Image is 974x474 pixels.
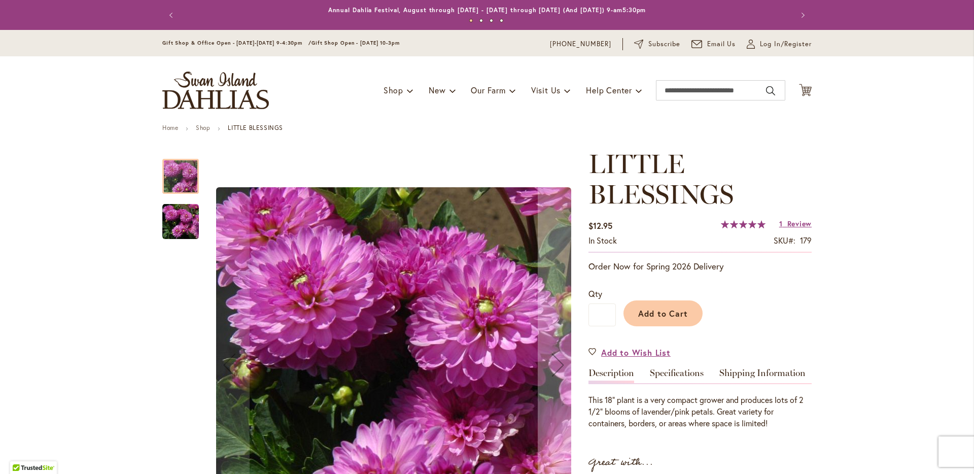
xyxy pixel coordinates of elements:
strong: Great with... [588,454,653,471]
a: Email Us [691,39,736,49]
a: Add to Wish List [588,347,671,358]
button: 3 of 4 [490,19,493,22]
span: Our Farm [471,85,505,95]
span: Add to Cart [638,308,688,319]
span: Email Us [707,39,736,49]
span: Gift Shop & Office Open - [DATE]-[DATE] 9-4:30pm / [162,40,311,46]
a: store logo [162,72,269,109]
button: 4 of 4 [500,19,503,22]
strong: LITTLE BLESSINGS [228,124,283,131]
a: Home [162,124,178,131]
a: [PHONE_NUMBER] [550,39,611,49]
a: 1 Review [779,219,812,228]
button: Add to Cart [623,300,703,326]
div: 100% [721,220,766,228]
a: Shop [196,124,210,131]
a: Subscribe [634,39,680,49]
span: Help Center [586,85,632,95]
span: Shop [384,85,403,95]
div: 179 [800,235,812,247]
img: LITTLE BLESSINGS [162,203,199,240]
span: Visit Us [531,85,561,95]
span: Review [787,219,812,228]
a: Annual Dahlia Festival, August through [DATE] - [DATE] through [DATE] (And [DATE]) 9-am5:30pm [328,6,646,14]
a: Shipping Information [719,368,806,383]
span: LITTLE BLESSINGS [588,148,734,210]
span: New [429,85,445,95]
iframe: Launch Accessibility Center [8,438,36,466]
span: 1 [779,219,783,228]
button: Next [791,5,812,25]
div: Availability [588,235,617,247]
span: In stock [588,235,617,246]
div: LITTLE BLESSINGS [162,194,199,239]
strong: SKU [774,235,795,246]
div: This 18" plant is a very compact grower and produces lots of 2 1/2" blooms of lavender/pink petal... [588,394,812,429]
button: Previous [162,5,183,25]
div: Detailed Product Info [588,368,812,429]
div: LITTLE BLESSINGS [162,149,209,194]
a: Specifications [650,368,704,383]
span: $12.95 [588,220,612,231]
button: 2 of 4 [479,19,483,22]
p: Order Now for Spring 2026 Delivery [588,260,812,273]
span: Subscribe [648,39,680,49]
span: Qty [588,288,602,299]
a: Description [588,368,634,383]
button: 1 of 4 [469,19,473,22]
span: Gift Shop Open - [DATE] 10-3pm [311,40,400,46]
span: Log In/Register [760,39,812,49]
span: Add to Wish List [601,347,671,358]
a: Log In/Register [747,39,812,49]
